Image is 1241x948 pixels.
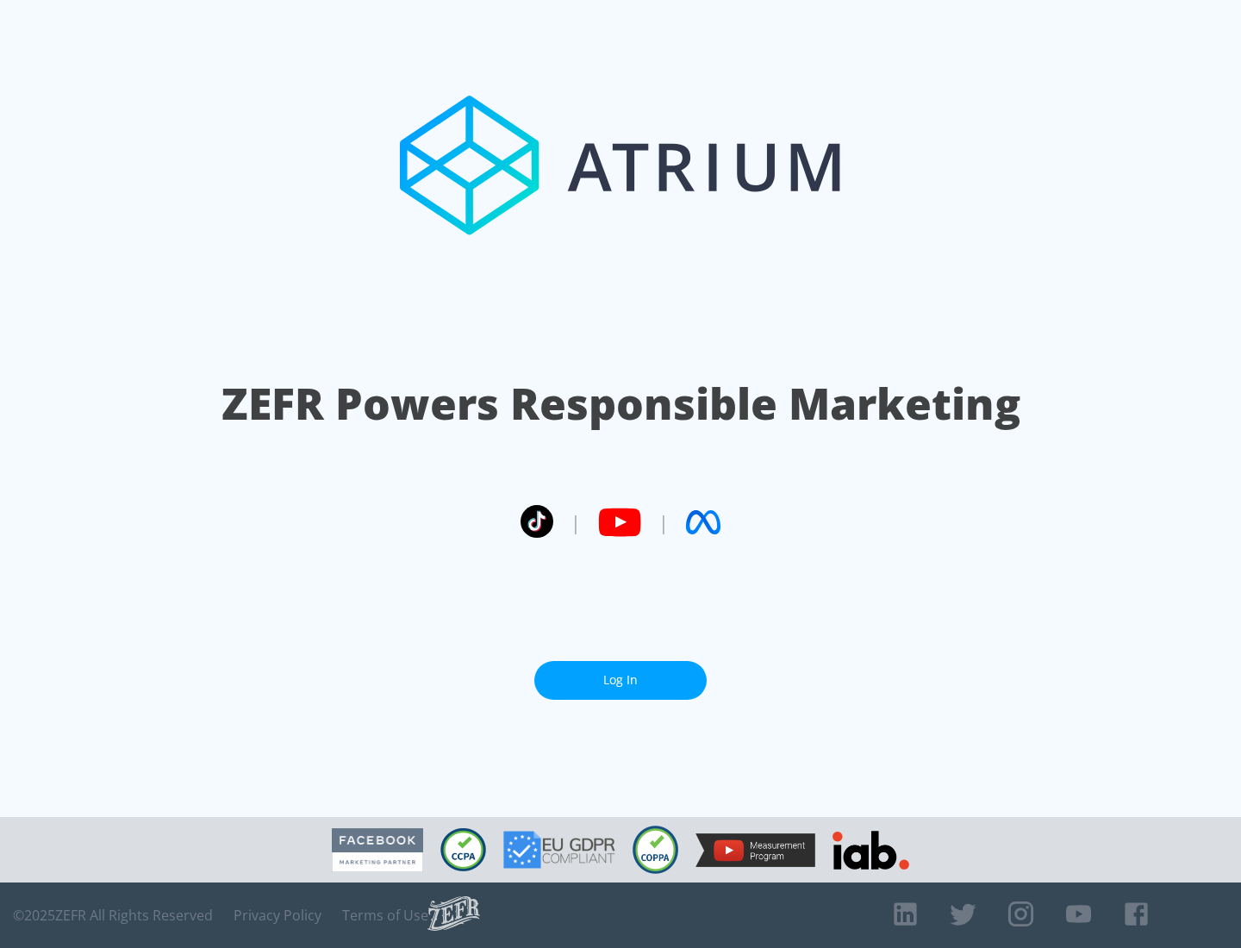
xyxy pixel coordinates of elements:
span: | [658,509,669,535]
h1: ZEFR Powers Responsible Marketing [221,374,1020,433]
img: COPPA Compliant [633,826,678,874]
a: Terms of Use [342,907,428,924]
img: YouTube Measurement Program [695,833,815,867]
img: Facebook Marketing Partner [332,828,423,872]
span: © 2025 ZEFR All Rights Reserved [13,907,213,924]
a: Log In [534,661,707,700]
a: Privacy Policy [234,907,321,924]
img: GDPR Compliant [503,831,615,869]
span: | [571,509,581,535]
img: IAB [833,831,909,870]
img: CCPA Compliant [440,828,486,871]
